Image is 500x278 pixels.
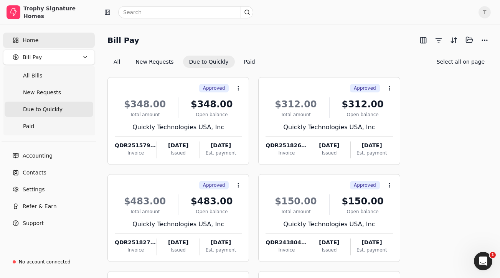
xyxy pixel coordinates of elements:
[5,118,93,134] a: Paid
[351,141,393,150] div: [DATE]
[200,141,242,150] div: [DATE]
[351,150,393,156] div: Est. payment
[333,97,393,111] div: $312.00
[157,141,199,150] div: [DATE]
[3,165,95,180] a: Contacts
[115,194,175,208] div: $483.00
[3,215,95,231] button: Support
[115,150,157,156] div: Invoice
[115,220,242,229] div: Quickly Technologies USA, Inc
[3,199,95,214] button: Refer & Earn
[115,239,157,247] div: QDR251827-6-01
[118,6,253,18] input: Search
[266,141,307,150] div: QDR251826-5-01
[129,56,180,68] button: New Requests
[5,68,93,83] a: All Bills
[23,202,57,211] span: Refer & Earn
[5,102,93,117] a: Due to Quickly
[182,194,242,208] div: $483.00
[266,194,326,208] div: $150.00
[203,85,225,92] span: Approved
[23,89,61,97] span: New Requests
[157,239,199,247] div: [DATE]
[200,247,242,253] div: Est. payment
[182,97,242,111] div: $348.00
[3,255,95,269] a: No account connected
[333,111,393,118] div: Open balance
[115,111,175,118] div: Total amount
[23,152,53,160] span: Accounting
[182,208,242,215] div: Open balance
[115,208,175,215] div: Total amount
[333,208,393,215] div: Open balance
[157,247,199,253] div: Issued
[3,33,95,48] a: Home
[23,186,45,194] span: Settings
[266,123,393,132] div: Quickly Technologies USA, Inc
[266,97,326,111] div: $312.00
[351,247,393,253] div: Est. payment
[490,252,496,258] span: 1
[351,239,393,247] div: [DATE]
[238,56,261,68] button: Paid
[157,150,199,156] div: Issued
[266,208,326,215] div: Total amount
[479,6,491,18] button: T
[107,34,139,46] h2: Bill Pay
[19,258,71,265] div: No account connected
[308,239,350,247] div: [DATE]
[431,56,491,68] button: Select all on page
[115,123,242,132] div: Quickly Technologies USA, Inc
[115,247,157,253] div: Invoice
[266,247,307,253] div: Invoice
[308,141,350,150] div: [DATE]
[23,169,46,177] span: Contacts
[266,239,307,247] div: QDR243804-6-01
[463,34,475,46] button: Batch (0)
[200,150,242,156] div: Est. payment
[266,111,326,118] div: Total amount
[3,148,95,163] a: Accounting
[23,219,44,227] span: Support
[107,56,126,68] button: All
[308,150,350,156] div: Issued
[107,56,261,68] div: Invoice filter options
[479,34,491,46] button: More
[23,53,42,61] span: Bill Pay
[23,36,38,44] span: Home
[5,85,93,100] a: New Requests
[308,247,350,253] div: Issued
[115,141,157,150] div: QDR251579-6-01
[333,194,393,208] div: $150.00
[23,122,34,130] span: Paid
[266,150,307,156] div: Invoice
[182,111,242,118] div: Open balance
[200,239,242,247] div: [DATE]
[474,252,492,270] iframe: Intercom live chat
[354,85,376,92] span: Approved
[115,97,175,111] div: $348.00
[183,56,235,68] button: Due to Quickly
[3,182,95,197] a: Settings
[23,5,91,20] div: Trophy Signature Homes
[266,220,393,229] div: Quickly Technologies USA, Inc
[23,72,42,80] span: All Bills
[354,182,376,189] span: Approved
[3,49,95,65] button: Bill Pay
[23,105,63,114] span: Due to Quickly
[203,182,225,189] span: Approved
[448,34,460,46] button: Sort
